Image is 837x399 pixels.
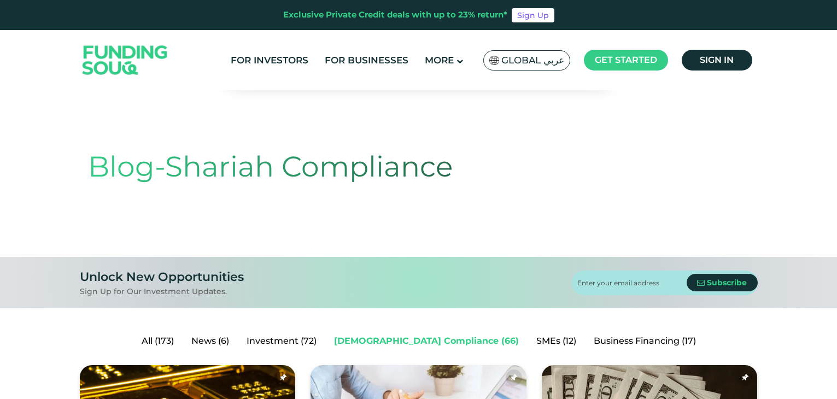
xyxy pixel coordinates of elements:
span: Global عربي [501,54,564,67]
span: More [425,55,454,66]
div: Exclusive Private Credit deals with up to 23% return* [283,9,507,21]
div: Unlock New Opportunities [80,268,244,286]
a: Sign in [682,50,752,71]
a: Business Financing (17) [585,330,705,352]
input: Enter your email address [577,271,687,295]
a: All (173) [133,330,183,352]
a: For Investors [228,51,311,69]
img: Logo [72,33,179,88]
img: SA Flag [489,56,499,65]
a: SMEs (12) [528,330,585,352]
h1: Blog-Shariah Compliance [88,150,750,184]
span: Subscribe [707,278,747,287]
a: Sign Up [512,8,554,22]
a: Investment (72) [238,330,325,352]
span: Sign in [700,55,734,65]
div: Sign Up for Our Investment Updates. [80,286,244,297]
a: [DEMOGRAPHIC_DATA] Compliance (66) [325,330,528,352]
a: News (6) [183,330,238,352]
button: Subscribe [687,274,758,291]
span: Get started [595,55,657,65]
a: For Businesses [322,51,411,69]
